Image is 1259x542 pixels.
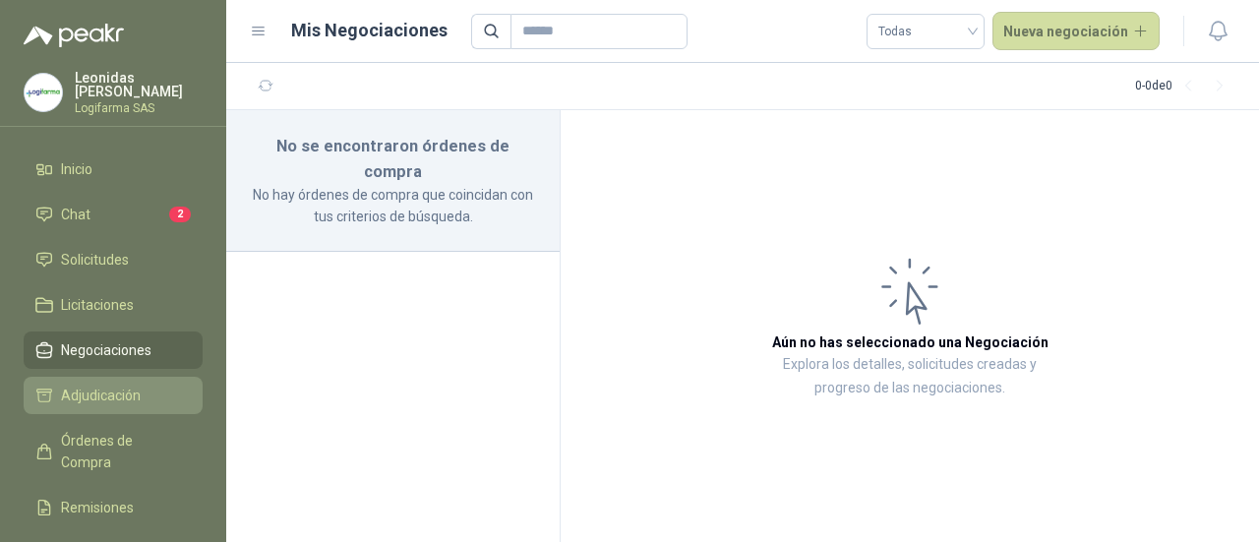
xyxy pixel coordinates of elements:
span: 2 [169,207,191,222]
span: Todas [878,17,973,46]
h3: No se encontraron órdenes de compra [250,134,536,184]
h1: Mis Negociaciones [291,17,448,44]
a: Inicio [24,151,203,188]
span: Negociaciones [61,339,151,361]
a: Licitaciones [24,286,203,324]
a: Órdenes de Compra [24,422,203,481]
span: Órdenes de Compra [61,430,184,473]
span: Inicio [61,158,92,180]
div: 0 - 0 de 0 [1135,71,1235,102]
span: Licitaciones [61,294,134,316]
p: Leonidas [PERSON_NAME] [75,71,203,98]
p: Explora los detalles, solicitudes creadas y progreso de las negociaciones. [757,353,1062,400]
a: Negociaciones [24,331,203,369]
h3: Aún no has seleccionado una Negociación [772,331,1049,353]
p: No hay órdenes de compra que coincidan con tus criterios de búsqueda. [250,184,536,227]
span: Adjudicación [61,385,141,406]
a: Adjudicación [24,377,203,414]
img: Logo peakr [24,24,124,47]
span: Solicitudes [61,249,129,271]
span: Chat [61,204,90,225]
button: Nueva negociación [992,12,1161,51]
p: Logifarma SAS [75,102,203,114]
span: Remisiones [61,497,134,518]
a: Remisiones [24,489,203,526]
a: Solicitudes [24,241,203,278]
a: Chat2 [24,196,203,233]
img: Company Logo [25,74,62,111]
